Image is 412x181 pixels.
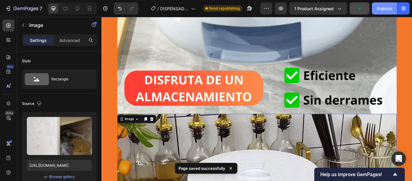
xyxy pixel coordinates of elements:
[22,58,31,64] div: Style
[372,2,397,15] button: Publish
[27,160,92,171] input: https://example.com/image.jpg
[320,172,391,177] span: Help us improve GemPages!
[49,174,75,179] div: Browse gallery
[29,21,81,29] p: Image
[40,5,42,12] p: 7
[157,5,159,12] span: /
[2,2,45,15] button: 7
[27,117,92,155] img: preview-image
[179,165,225,171] p: Page saved successfully
[391,151,406,166] div: Open Intercom Messenger
[51,72,88,86] div: Rectangle
[102,17,412,181] iframe: Design area
[377,5,392,12] div: Publish
[209,6,240,11] span: Need republishing
[59,37,80,44] p: Advanced
[289,2,347,15] button: 1 product assigned
[44,173,48,180] span: or
[6,64,14,69] div: 450
[5,111,14,115] div: Beta
[49,174,75,180] button: Browse gallery
[320,171,399,178] button: Show survey - Help us improve GemPages!
[114,2,138,15] div: Undo/Redo
[30,37,47,44] p: Settings
[294,5,334,12] span: 1 product assigned
[22,100,43,108] div: Source
[160,5,189,12] span: DISPENSADOR DE ALIMENTOS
